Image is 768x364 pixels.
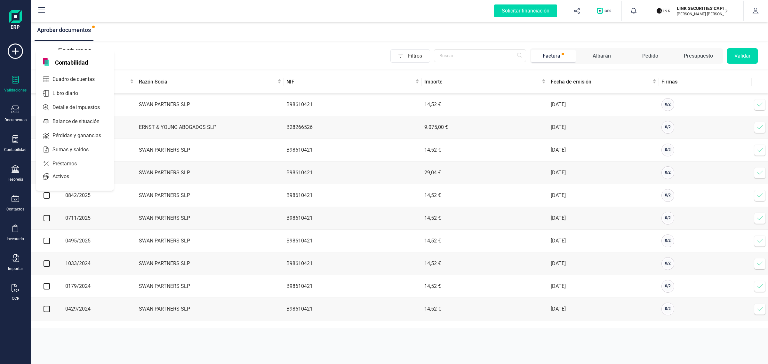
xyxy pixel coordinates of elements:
[548,207,659,230] td: [DATE]
[665,170,671,175] span: 0 / 2
[136,207,284,230] td: SWAN PARTNERS SLP
[677,12,728,17] p: [PERSON_NAME] [PERSON_NAME]
[656,4,670,18] img: LI
[136,230,284,252] td: SWAN PARTNERS SLP
[593,52,611,60] div: Albarán
[136,139,284,162] td: SWAN PARTNERS SLP
[665,284,671,288] span: 0 / 2
[422,139,548,162] td: 14,52 €
[548,93,659,116] td: [DATE]
[422,184,548,207] td: 14,52 €
[284,116,422,139] td: B28266526
[548,275,659,298] td: [DATE]
[494,4,557,17] div: Solicitar financiación
[434,49,526,62] input: Buscar
[7,236,24,241] div: Inventario
[551,78,651,86] span: Fecha de emisión
[37,27,91,33] span: Aprobar documentos
[665,261,671,265] span: 0 / 2
[548,162,659,184] td: [DATE]
[50,160,88,168] span: Préstamos
[8,177,23,182] div: Tesorería
[50,90,90,97] span: Libro diario
[665,306,671,311] span: 0 / 2
[50,75,106,83] span: Cuadro de cuentas
[6,207,24,212] div: Contactos
[422,116,548,139] td: 9.075,00 €
[548,184,659,207] td: [DATE]
[422,207,548,230] td: 14,52 €
[665,125,671,129] span: 0 / 2
[284,184,422,207] td: B98610421
[136,184,284,207] td: SWAN PARTNERS SLP
[4,117,27,123] div: Documentos
[424,78,541,86] span: Importe
[136,162,284,184] td: SWAN PARTNERS SLP
[422,230,548,252] td: 14,52 €
[284,207,422,230] td: B98610421
[41,46,109,66] p: Facturas a aprobar (10)
[659,71,752,93] th: Firmas
[593,1,618,21] button: Logo de OPS
[63,275,136,298] td: 0179/2024
[548,116,659,139] td: [DATE]
[50,118,111,125] span: Balance de situación
[597,8,614,14] img: Logo de OPS
[50,104,111,111] span: Detalle de impuestos
[63,184,136,207] td: 0842/2025
[727,48,758,64] button: Validar
[284,162,422,184] td: B98610421
[665,147,671,152] span: 0 / 2
[486,1,565,21] button: Solicitar financiación
[63,298,136,320] td: 0429/2024
[136,298,284,320] td: SWAN PARTNERS SLP
[50,132,113,139] span: Pérdidas y ganancias
[8,266,23,271] div: Importar
[284,230,422,252] td: B98610421
[548,139,659,162] td: [DATE]
[9,10,22,31] img: Logo Finanedi
[422,298,548,320] td: 14,52 €
[548,298,659,320] td: [DATE]
[136,252,284,275] td: SWAN PARTNERS SLP
[136,93,284,116] td: SWAN PARTNERS SLP
[63,207,136,230] td: 0711/2025
[51,58,92,66] span: Contabilidad
[422,162,548,184] td: 29,04 €
[422,93,548,116] td: 14,52 €
[543,52,560,60] div: Factura
[139,78,276,86] span: Razón Social
[136,275,284,298] td: SWAN PARTNERS SLP
[63,230,136,252] td: 0495/2025
[4,88,27,93] div: Validaciones
[548,230,659,252] td: [DATE]
[684,52,713,60] div: Presupuesto
[422,252,548,275] td: 14,52 €
[422,275,548,298] td: 14,52 €
[654,1,736,21] button: LILINK SECURITIES CAPITAL SL[PERSON_NAME] [PERSON_NAME]
[4,147,27,152] div: Contabilidad
[50,146,100,154] span: Sumas y saldos
[284,298,422,320] td: B98610421
[12,296,19,301] div: OCR
[665,238,671,243] span: 0 / 2
[284,139,422,162] td: B98610421
[63,252,136,275] td: 1033/2024
[286,78,414,86] span: NIF
[665,193,671,197] span: 0 / 2
[677,5,728,12] p: LINK SECURITIES CAPITAL SL
[665,102,671,107] span: 0 / 2
[284,275,422,298] td: B98610421
[136,116,284,139] td: ERNST & YOUNG ABOGADOS SLP
[642,52,658,60] div: Pedido
[548,252,659,275] td: [DATE]
[284,93,422,116] td: B98610421
[50,173,81,180] span: Activos
[390,49,430,63] button: Filtros
[665,216,671,220] span: 0 / 2
[284,252,422,275] td: B98610421
[408,50,430,62] span: Filtros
